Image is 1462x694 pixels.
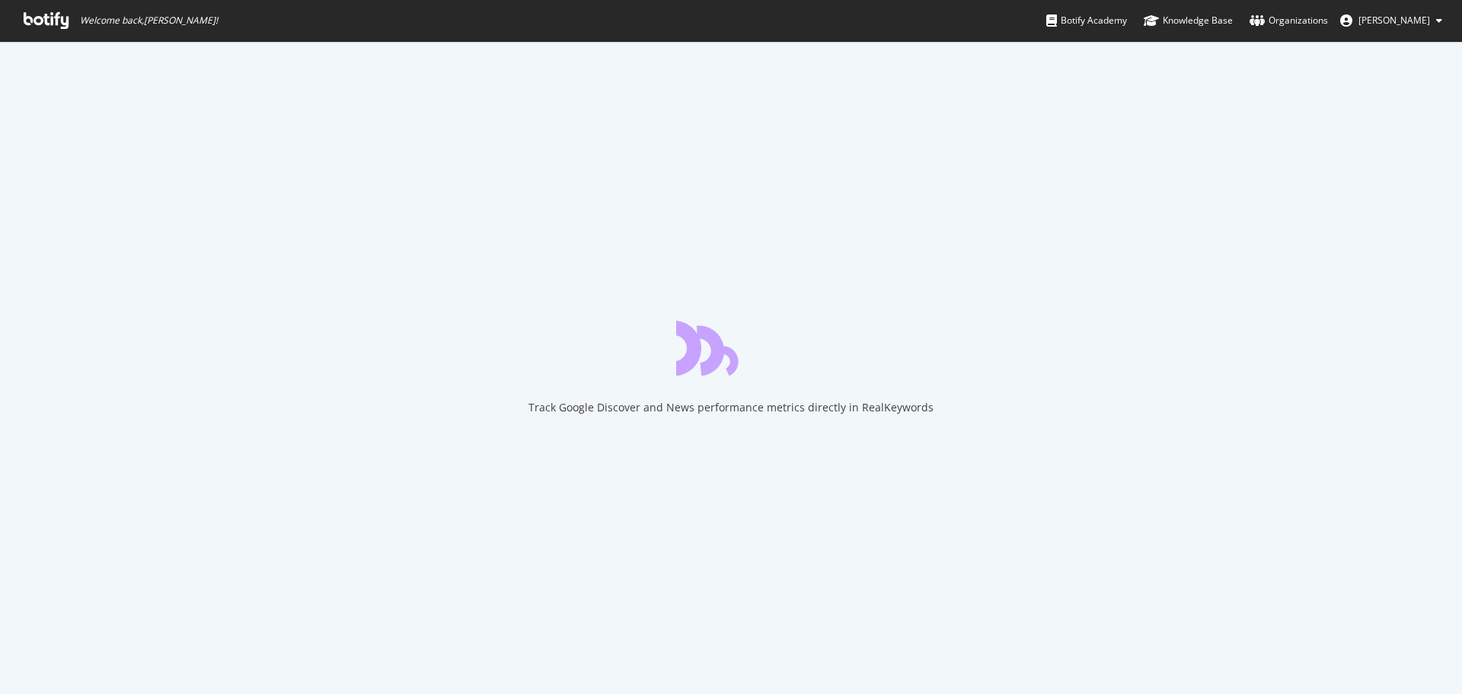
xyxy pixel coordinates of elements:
[1328,8,1454,33] button: [PERSON_NAME]
[676,321,786,376] div: animation
[1250,13,1328,28] div: Organizations
[528,400,934,415] div: Track Google Discover and News performance metrics directly in RealKeywords
[1358,14,1430,27] span: Corinne Tynan
[1046,13,1127,28] div: Botify Academy
[1144,13,1233,28] div: Knowledge Base
[80,14,218,27] span: Welcome back, [PERSON_NAME] !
